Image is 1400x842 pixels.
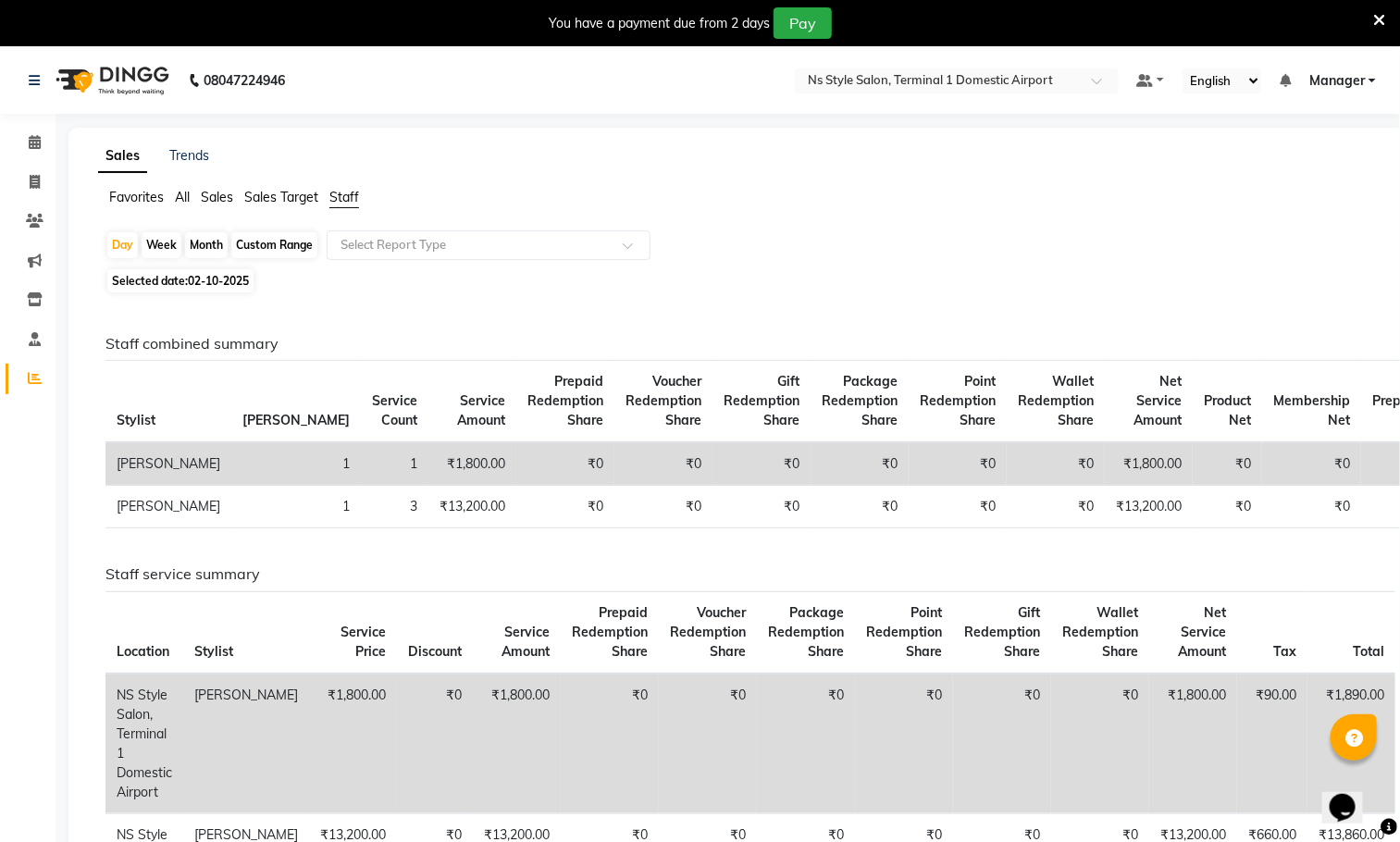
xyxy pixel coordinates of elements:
[397,674,473,814] td: ₹0
[1105,442,1193,486] td: ₹1,800.00
[1051,674,1149,814] td: ₹0
[1262,486,1361,528] td: ₹0
[169,147,209,164] a: Trends
[117,643,169,660] span: Location
[774,7,832,39] button: Pay
[712,442,811,486] td: ₹0
[659,674,757,814] td: ₹0
[502,624,550,660] span: Service Amount
[98,140,147,173] a: Sales
[516,442,614,486] td: ₹0
[1204,392,1251,428] span: Product Net
[242,412,350,428] span: [PERSON_NAME]
[372,392,417,428] span: Service Count
[117,412,155,428] span: Stylist
[1105,486,1193,528] td: ₹13,200.00
[516,486,614,528] td: ₹0
[1237,674,1307,814] td: ₹90.00
[105,565,1360,583] h6: Staff service summary
[1307,674,1395,814] td: ₹1,890.00
[428,442,516,486] td: ₹1,800.00
[204,55,285,106] b: 08047224946
[909,486,1007,528] td: ₹0
[183,674,309,814] td: [PERSON_NAME]
[105,674,183,814] td: NS Style Salon, Terminal 1 Domestic Airport
[757,674,855,814] td: ₹0
[768,604,844,660] span: Package Redemption Share
[1262,442,1361,486] td: ₹0
[361,442,428,486] td: 1
[811,486,909,528] td: ₹0
[527,373,603,428] span: Prepaid Redemption Share
[712,486,811,528] td: ₹0
[105,486,231,528] td: [PERSON_NAME]
[457,392,505,428] span: Service Amount
[175,189,190,205] span: All
[953,674,1051,814] td: ₹0
[561,674,659,814] td: ₹0
[1178,604,1226,660] span: Net Service Amount
[244,189,318,205] span: Sales Target
[1353,643,1384,660] span: Total
[1193,486,1262,528] td: ₹0
[822,373,898,428] span: Package Redemption Share
[47,55,174,106] img: logo
[185,232,228,258] div: Month
[1193,442,1262,486] td: ₹0
[231,232,317,258] div: Custom Range
[614,442,712,486] td: ₹0
[866,604,942,660] span: Point Redemption Share
[1149,674,1237,814] td: ₹1,800.00
[107,269,254,292] span: Selected date:
[194,643,233,660] span: Stylist
[1062,604,1138,660] span: Wallet Redemption Share
[909,442,1007,486] td: ₹0
[105,335,1360,353] h6: Staff combined summary
[811,442,909,486] td: ₹0
[1134,373,1182,428] span: Net Service Amount
[724,373,799,428] span: Gift Redemption Share
[1309,71,1365,91] span: Manager
[201,189,233,205] span: Sales
[188,274,249,288] span: 02-10-2025
[142,232,181,258] div: Week
[473,674,561,814] td: ₹1,800.00
[109,189,164,205] span: Favorites
[549,14,770,33] div: You have a payment due from 2 days
[572,604,648,660] span: Prepaid Redemption Share
[1018,373,1094,428] span: Wallet Redemption Share
[231,486,361,528] td: 1
[428,486,516,528] td: ₹13,200.00
[1273,392,1350,428] span: Membership Net
[361,486,428,528] td: 3
[1007,442,1105,486] td: ₹0
[107,232,138,258] div: Day
[231,442,361,486] td: 1
[920,373,996,428] span: Point Redemption Share
[341,624,386,660] span: Service Price
[1273,643,1296,660] span: Tax
[964,604,1040,660] span: Gift Redemption Share
[614,486,712,528] td: ₹0
[626,373,701,428] span: Voucher Redemption Share
[1007,486,1105,528] td: ₹0
[329,189,359,205] span: Staff
[408,643,462,660] span: Discount
[1322,768,1381,823] iframe: chat widget
[855,674,953,814] td: ₹0
[670,604,746,660] span: Voucher Redemption Share
[105,442,231,486] td: [PERSON_NAME]
[309,674,397,814] td: ₹1,800.00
